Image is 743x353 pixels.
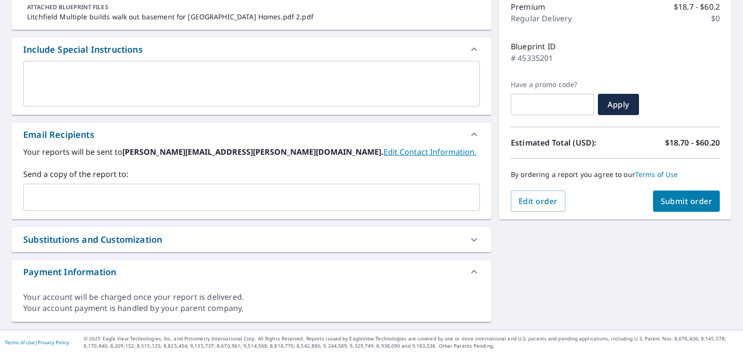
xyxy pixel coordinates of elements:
[511,170,720,179] p: By ordering a report you agree to our
[511,41,556,52] p: Blueprint ID
[511,1,545,13] p: Premium
[711,13,720,24] p: $0
[511,80,594,89] label: Have a promo code?
[12,227,491,252] div: Substitutions and Customization
[511,137,615,148] p: Estimated Total (USD):
[23,43,143,56] div: Include Special Instructions
[12,38,491,61] div: Include Special Instructions
[511,52,553,64] p: # 45335201
[635,170,678,179] a: Terms of Use
[27,3,476,12] p: ATTACHED BLUEPRINT FILES
[674,1,720,13] p: $18.7 - $60.2
[122,147,384,157] b: [PERSON_NAME][EMAIL_ADDRESS][PERSON_NAME][DOMAIN_NAME].
[519,196,558,206] span: Edit order
[12,260,491,283] div: Payment Information
[84,335,738,350] p: © 2025 Eagle View Technologies, Inc. and Pictometry International Corp. All Rights Reserved. Repo...
[23,146,480,158] label: Your reports will be sent to
[12,123,491,146] div: Email Recipients
[511,191,565,212] button: Edit order
[27,12,476,22] p: Litchfield Multiple builds walk out basement for [GEOGRAPHIC_DATA] Homes.pdf 2.pdf
[23,303,480,314] div: Your account payment is handled by your parent company.
[23,292,480,303] div: Your account will be charged once your report is delivered.
[23,128,94,141] div: Email Recipients
[384,147,476,157] a: EditContactInfo
[23,168,480,180] label: Send a copy of the report to:
[23,265,116,279] div: Payment Information
[661,196,713,206] span: Submit order
[23,233,162,246] div: Substitutions and Customization
[5,339,35,346] a: Terms of Use
[598,94,639,115] button: Apply
[653,191,720,212] button: Submit order
[606,99,631,110] span: Apply
[38,339,69,346] a: Privacy Policy
[5,339,69,345] p: |
[511,13,572,24] p: Regular Delivery
[665,137,720,148] p: $18.70 - $60.20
